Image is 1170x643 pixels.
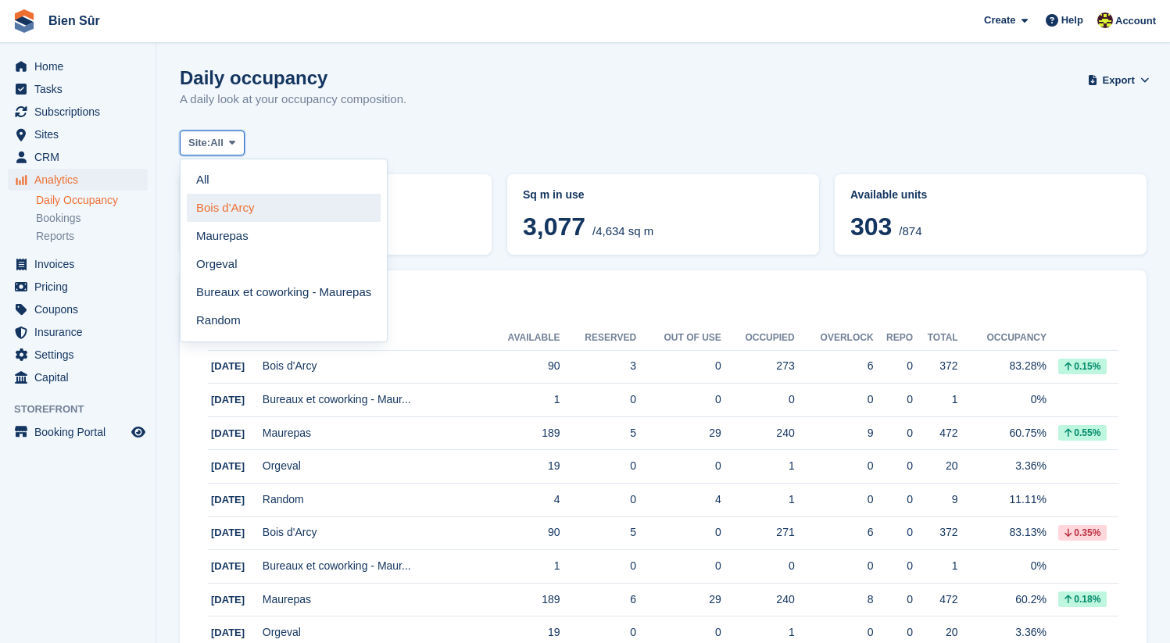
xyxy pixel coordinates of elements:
td: Bois d'Arcy [263,516,483,550]
div: 0 [874,358,913,374]
td: 1 [913,550,958,584]
span: Booking Portal [34,421,128,443]
div: 6 [795,358,874,374]
td: 4 [636,484,721,517]
div: 6 [795,524,874,541]
a: All [187,166,381,194]
th: Occupancy [958,326,1047,351]
td: 4 [482,484,560,517]
span: Insurance [34,321,128,343]
a: Random [187,306,381,334]
span: Pricing [34,276,128,298]
td: Bureaux et coworking - Maur... [263,550,483,584]
span: /4,634 sq m [592,224,653,238]
div: 0 [874,591,913,608]
div: 0 [874,458,913,474]
td: 83.13% [958,516,1047,550]
div: 0 [721,391,795,408]
td: 0 [636,450,721,484]
a: Bookings [36,211,148,226]
div: 0 [721,558,795,574]
a: menu [8,321,148,343]
td: 189 [482,416,560,450]
th: Reserved [560,326,637,351]
td: 189 [482,583,560,616]
img: stora-icon-8386f47178a22dfd0bd8f6a31ec36ba5ce8667c1dd55bd0f319d3a0aa187defe.svg [13,9,36,33]
a: menu [8,101,148,123]
span: Invoices [34,253,128,275]
span: Storefront [14,402,156,417]
span: Home [34,55,128,77]
td: 0 [636,550,721,584]
span: /874 [899,224,921,238]
div: 0.55% [1058,425,1107,441]
a: menu [8,344,148,366]
a: Bois d'Arcy [187,194,381,222]
span: Account [1115,13,1156,29]
td: 3.36% [958,450,1047,484]
div: 240 [721,591,795,608]
td: 372 [913,516,958,550]
th: Out of Use [636,326,721,351]
span: [DATE] [211,594,245,605]
td: 83.28% [958,350,1047,384]
span: [DATE] [211,460,245,472]
a: menu [8,123,148,145]
span: 303 [850,213,892,241]
td: 6 [560,583,637,616]
button: Export [1090,67,1147,93]
span: Sites [34,123,128,145]
td: 0 [560,450,637,484]
a: menu [8,78,148,100]
span: Help [1061,13,1083,28]
div: 8 [795,591,874,608]
span: 3,077 [523,213,585,241]
a: menu [8,421,148,443]
span: Sq m in use [523,188,585,201]
td: 11.11% [958,484,1047,517]
td: 0 [636,350,721,384]
span: [DATE] [211,560,245,572]
span: Tasks [34,78,128,100]
h1: Daily occupancy [180,67,406,88]
span: Settings [34,344,128,366]
td: 0 [560,484,637,517]
td: 5 [560,516,637,550]
div: 0.15% [1058,359,1107,374]
td: 0% [958,550,1047,584]
div: 0 [874,491,913,508]
div: 0 [874,558,913,574]
th: Total [913,326,958,351]
a: Orgeval [187,250,381,278]
td: 29 [636,583,721,616]
h2: Occupancy history [208,298,1118,316]
span: CRM [34,146,128,168]
a: menu [8,298,148,320]
div: 0.35% [1058,525,1107,541]
td: 0 [560,550,637,584]
td: Bureaux et coworking - Maur... [263,384,483,417]
td: 19 [482,450,560,484]
div: 240 [721,425,795,441]
div: 1 [721,458,795,474]
span: Create [984,13,1015,28]
div: 0 [795,491,874,508]
a: menu [8,253,148,275]
a: menu [8,276,148,298]
div: 1 [721,624,795,641]
div: 0 [795,391,874,408]
th: Occupied [721,326,795,351]
td: 0 [636,516,721,550]
a: Maurepas [187,222,381,250]
td: 3 [560,350,637,384]
td: 1 [913,384,958,417]
div: 271 [721,524,795,541]
span: [DATE] [211,494,245,505]
div: 0 [795,458,874,474]
td: 0 [636,384,721,417]
a: menu [8,366,148,388]
a: Bureaux et coworking - Maurepas [187,278,381,306]
button: Site: All [180,130,245,156]
td: 20 [913,450,958,484]
th: Repo [874,326,913,351]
